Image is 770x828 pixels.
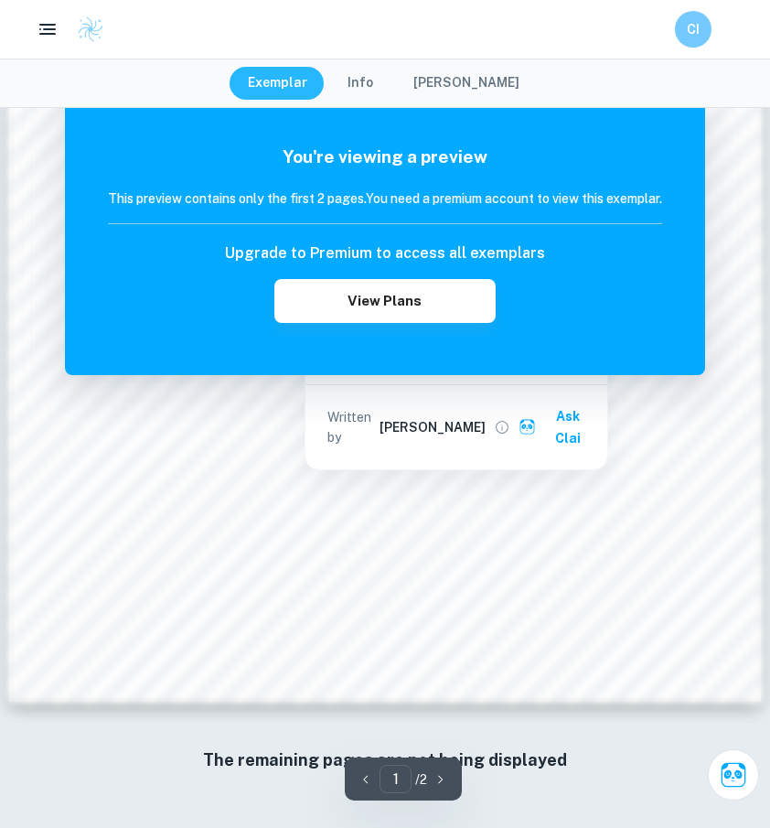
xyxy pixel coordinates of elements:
[675,11,711,48] button: CI
[708,749,759,801] button: Ask Clai
[327,407,377,447] p: Written by
[489,414,515,440] button: View full profile
[230,67,326,100] button: Exemplar
[395,67,538,100] button: [PERSON_NAME]
[77,16,104,43] img: Clastify logo
[683,19,704,39] h6: CI
[108,188,662,209] h6: This preview contains only the first 2 pages. You need a premium account to view this exemplar.
[274,279,496,323] button: View Plans
[380,417,486,437] h6: [PERSON_NAME]
[415,769,427,790] p: / 2
[46,747,724,773] h6: The remaining pages are not being displayed
[225,242,545,264] h6: Upgrade to Premium to access all exemplars
[515,400,599,455] button: Ask Clai
[66,16,104,43] a: Clastify logo
[108,144,662,170] h5: You're viewing a preview
[329,67,391,100] button: Info
[519,418,536,436] img: clai.svg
